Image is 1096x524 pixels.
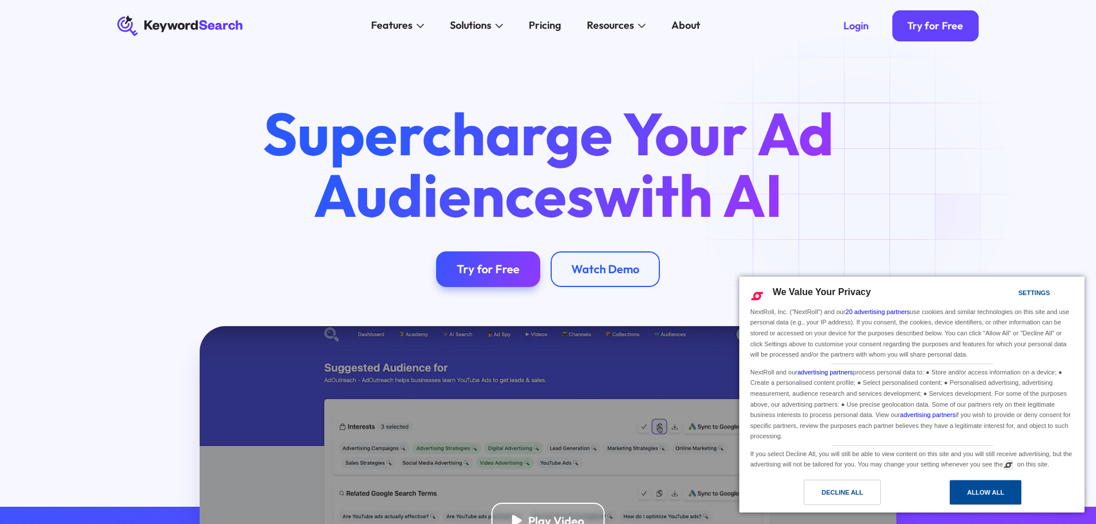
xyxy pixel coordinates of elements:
a: Pricing [521,16,569,36]
div: Solutions [450,18,491,33]
a: Decline All [746,480,912,511]
div: Features [371,18,413,33]
a: Login [828,10,884,41]
div: Pricing [529,18,561,33]
div: Settings [1018,286,1050,299]
a: Allow All [912,480,1078,511]
div: If you select Decline All, you will still be able to view content on this site and you will still... [748,446,1076,471]
div: Watch Demo [571,262,639,276]
div: About [671,18,700,33]
a: advertising partners [900,411,956,418]
div: Try for Free [907,20,963,32]
div: NextRoll and our process personal data to: ● Store and/or access information on a device; ● Creat... [748,364,1076,443]
a: advertising partners [797,369,853,376]
h1: Supercharge Your Ad Audiences [238,103,857,225]
a: Settings [998,284,1026,305]
div: Try for Free [457,262,520,276]
span: We Value Your Privacy [773,287,871,297]
div: Allow All [967,486,1004,499]
div: Decline All [822,486,863,499]
div: NextRoll, Inc. ("NextRoll") and our use cookies and similar technologies on this site and use per... [748,305,1076,361]
div: Resources [587,18,634,33]
a: Try for Free [892,10,979,41]
a: Try for Free [436,251,540,288]
div: Login [843,20,869,32]
span: with AI [594,158,782,232]
a: About [664,16,708,36]
a: 20 advertising partners [846,308,910,315]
